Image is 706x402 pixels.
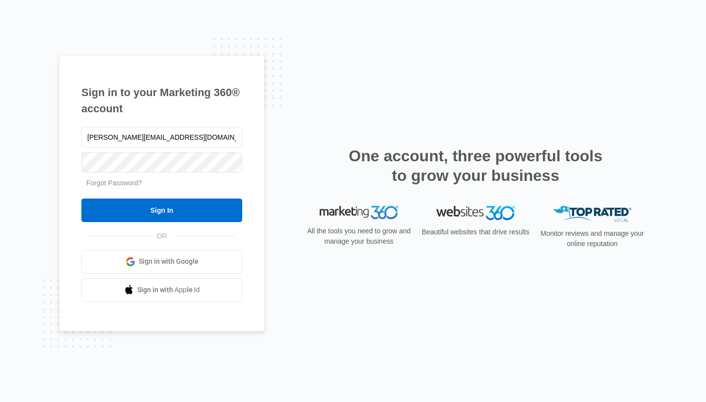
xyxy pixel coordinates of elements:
a: Sign in with Apple Id [81,278,242,302]
span: OR [150,231,174,241]
input: Sign In [81,199,242,222]
h1: Sign in to your Marketing 360® account [81,84,242,117]
span: Sign in with Apple Id [137,285,200,295]
input: Email [81,127,242,148]
img: Websites 360 [436,206,515,220]
p: Beautiful websites that drive results [421,227,530,237]
img: Top Rated Local [553,206,631,222]
img: Marketing 360 [320,206,398,220]
span: Sign in with Google [139,256,199,267]
p: All the tools you need to grow and manage your business [304,226,414,247]
a: Forgot Password? [86,179,142,187]
p: Monitor reviews and manage your online reputation [537,228,647,249]
h2: One account, three powerful tools to grow your business [346,146,605,185]
a: Sign in with Google [81,250,242,274]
